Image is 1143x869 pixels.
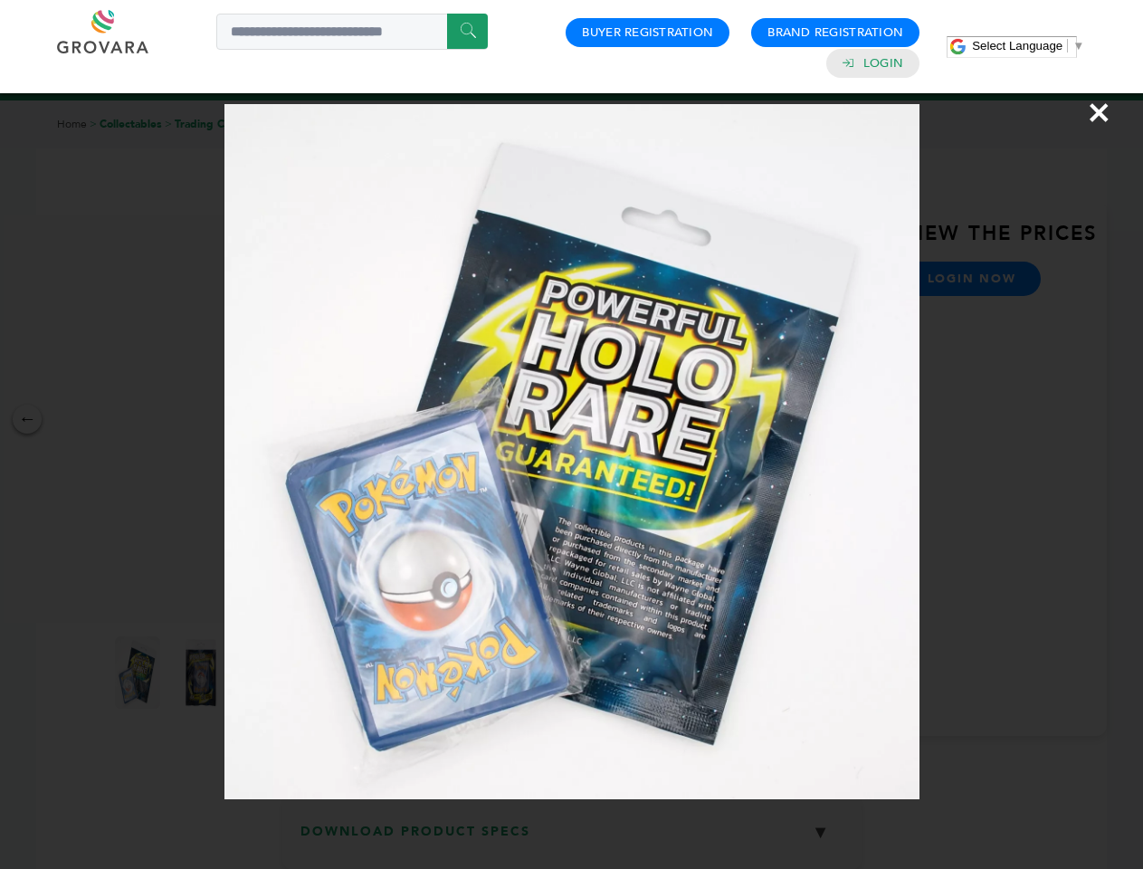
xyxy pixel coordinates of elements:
[582,24,713,41] a: Buyer Registration
[1087,87,1111,138] span: ×
[767,24,903,41] a: Brand Registration
[216,14,488,50] input: Search a product or brand...
[863,55,903,72] a: Login
[1072,39,1084,53] span: ▼
[224,104,919,799] img: Image Preview
[972,39,1062,53] span: Select Language
[972,39,1084,53] a: Select Language​
[1067,39,1068,53] span: ​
